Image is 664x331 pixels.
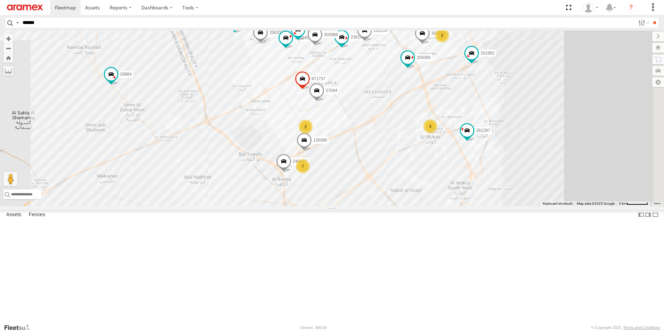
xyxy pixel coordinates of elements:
div: 2 [423,119,437,133]
label: Measure [3,66,13,76]
button: Map Scale: 2 km per 58 pixels [617,201,650,206]
a: Terms (opens in new tab) [654,202,661,205]
div: 7 [296,159,310,173]
label: Assets [3,210,25,220]
div: 2 [299,120,313,134]
label: Dock Summary Table to the Left [638,210,645,220]
button: Keyboard shortcuts [543,201,573,206]
button: Zoom out [3,43,13,53]
label: Fences [25,210,49,220]
div: Mohammed Fahim [581,2,601,13]
a: Visit our Website [4,324,36,331]
span: 261297 [476,128,490,133]
label: Map Settings [652,77,664,87]
span: 26884 [120,72,132,77]
span: 236189 [351,35,365,40]
label: Hide Summary Table [652,210,659,220]
span: Map data ©2025 Google [577,202,615,205]
span: 256320 [269,30,283,35]
div: 2 [435,28,449,42]
img: aramex-logo.svg [7,5,43,10]
label: Search Query [15,18,20,28]
div: © Copyright 2025 - [591,325,660,330]
span: 303988 [324,33,338,37]
span: 303711 [431,31,445,36]
button: Zoom in [3,34,13,43]
span: 135090 [313,138,327,143]
span: 259306 [417,55,431,60]
label: Search Filter Options [636,18,650,28]
button: Drag Pegman onto the map to open Street View [3,172,17,186]
label: Dock Summary Table to the Right [645,210,651,220]
i: ? [625,2,637,13]
span: 331862 [481,51,495,56]
span: 180264 [374,28,388,33]
div: Version: 306.00 [300,325,327,330]
span: 2 km [619,202,626,205]
button: Zoom Home [3,53,13,62]
span: 240107 [293,159,307,164]
span: 27044 [326,88,337,93]
a: Terms and Conditions [623,325,660,330]
span: 871737 [312,76,325,81]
